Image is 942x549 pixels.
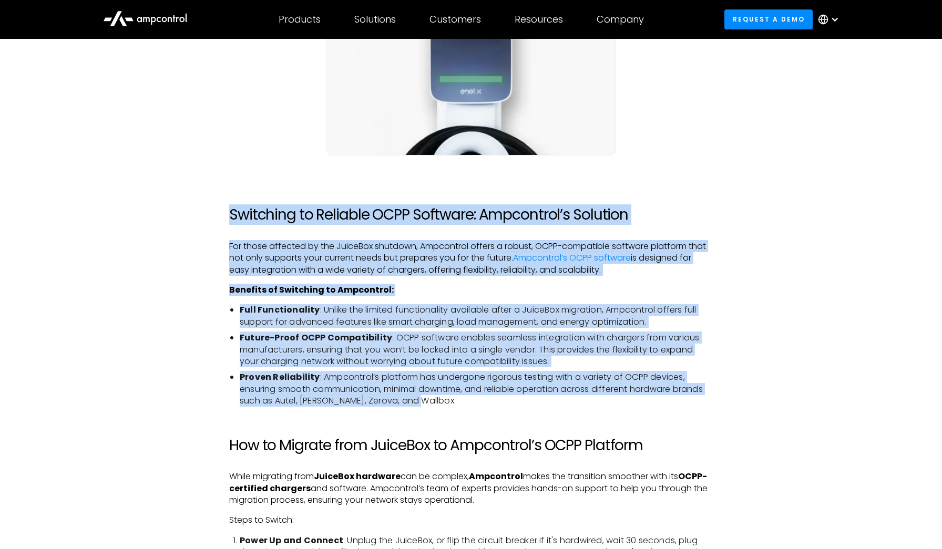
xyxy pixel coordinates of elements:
div: Company [597,14,644,25]
p: For those affected by the JuiceBox shutdown, Ampcontrol offers a robust, OCPP-compatible software... [229,241,713,276]
h2: How to Migrate from JuiceBox to Ampcontrol’s OCPP Platform [229,437,713,454]
strong: Full Functionality [240,304,320,316]
a: Ampcontrol’s OCPP software [513,252,631,264]
div: Resources [515,14,563,25]
strong: Proven Reliability [240,371,320,383]
div: Customers [429,14,481,25]
strong: Future-Proof OCPP Compatibility [240,332,392,344]
p: While migrating from can be complex, makes the transition smoother with its and software. Ampcont... [229,471,713,506]
strong: OCPP-certified chargers [229,470,707,494]
h2: Switching to Reliable OCPP Software: Ampcontrol’s Solution [229,206,713,224]
div: Products [279,14,321,25]
strong: Ampcontrol [469,470,523,482]
strong: Benefits of Switching to Ampcontrol: [229,284,394,296]
a: Request a demo [724,9,813,29]
strong: JuiceBox hardware [314,470,401,482]
div: Solutions [354,14,396,25]
strong: Power Up and Connect [240,534,343,546]
li: : OCPP software enables seamless integration with chargers from various manufacturers, ensuring t... [240,332,713,367]
li: ‍ : Unlike the limited functionality available after a JuiceBox migration, Ampcontrol offers full... [240,304,713,328]
p: Steps to Switch: [229,514,713,526]
li: : Ampcontrol’s platform has undergone rigorous testing with a variety of OCPP devices, ensuring s... [240,371,713,407]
